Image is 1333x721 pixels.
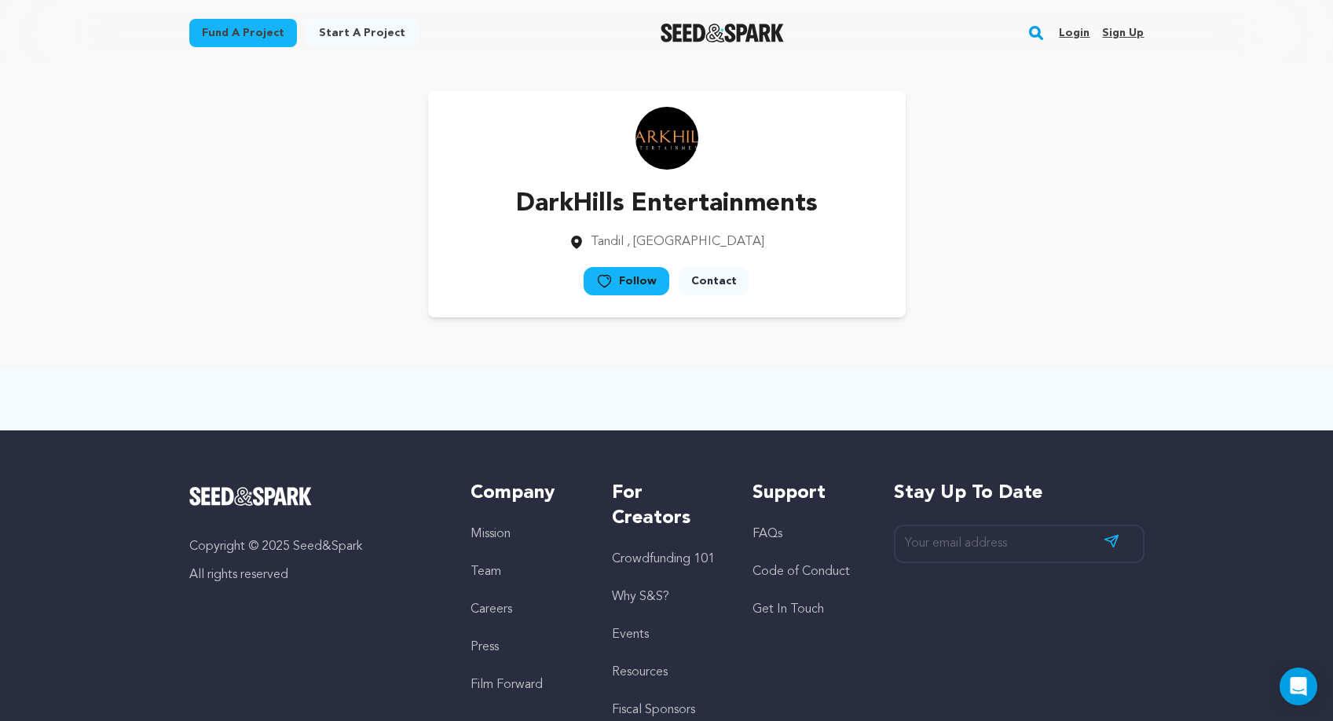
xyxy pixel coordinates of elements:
[189,487,440,506] a: Seed&Spark Homepage
[894,525,1144,563] input: Your email address
[1280,668,1317,705] div: Open Intercom Messenger
[612,481,721,531] h5: For Creators
[189,537,440,556] p: Copyright © 2025 Seed&Spark
[471,528,511,540] a: Mission
[471,679,543,691] a: Film Forward
[584,267,669,295] a: Follow
[1059,20,1089,46] a: Login
[189,487,313,506] img: Seed&Spark Logo
[306,19,418,47] a: Start a project
[591,236,624,248] span: Tandil
[612,591,669,603] a: Why S&S?
[661,24,784,42] img: Seed&Spark Logo Dark Mode
[894,481,1144,506] h5: Stay up to date
[471,565,501,578] a: Team
[753,565,850,578] a: Code of Conduct
[753,528,782,540] a: FAQs
[189,565,440,584] p: All rights reserved
[612,704,695,716] a: Fiscal Sponsors
[612,553,715,565] a: Crowdfunding 101
[612,666,668,679] a: Resources
[471,603,512,616] a: Careers
[516,185,818,223] p: DarkHills Entertainments
[635,107,698,170] img: https://seedandspark-static.s3.us-east-2.amazonaws.com/images/User/002/304/322/medium/b43f3a46149...
[679,267,749,295] a: Contact
[612,628,649,641] a: Events
[661,24,784,42] a: Seed&Spark Homepage
[189,19,297,47] a: Fund a project
[753,603,824,616] a: Get In Touch
[1102,20,1144,46] a: Sign up
[753,481,862,506] h5: Support
[471,641,499,653] a: Press
[471,481,580,506] h5: Company
[627,236,764,248] span: , [GEOGRAPHIC_DATA]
